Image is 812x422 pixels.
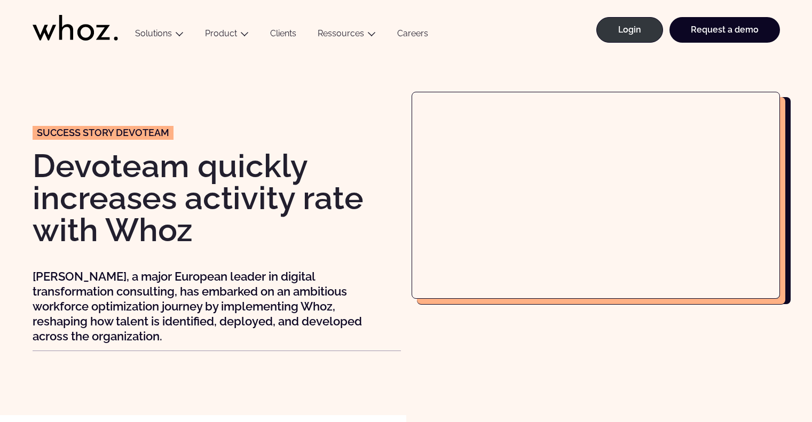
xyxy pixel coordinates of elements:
p: [PERSON_NAME], a major European leader in digital transformation consulting, has embarked on an a... [33,269,364,344]
a: Login [596,17,663,43]
a: Careers [387,28,439,43]
h1: Devoteam quickly increases activity rate with Whoz [33,150,401,246]
button: Solutions [124,28,194,43]
iframe: Devoteam’s leap from spreadsheets to record activity rates (full version) [412,92,779,298]
span: Success story Devoteam [37,128,169,138]
a: Clients [259,28,307,43]
button: Product [194,28,259,43]
a: Product [205,28,237,38]
a: Ressources [318,28,364,38]
a: Request a demo [669,17,780,43]
button: Ressources [307,28,387,43]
